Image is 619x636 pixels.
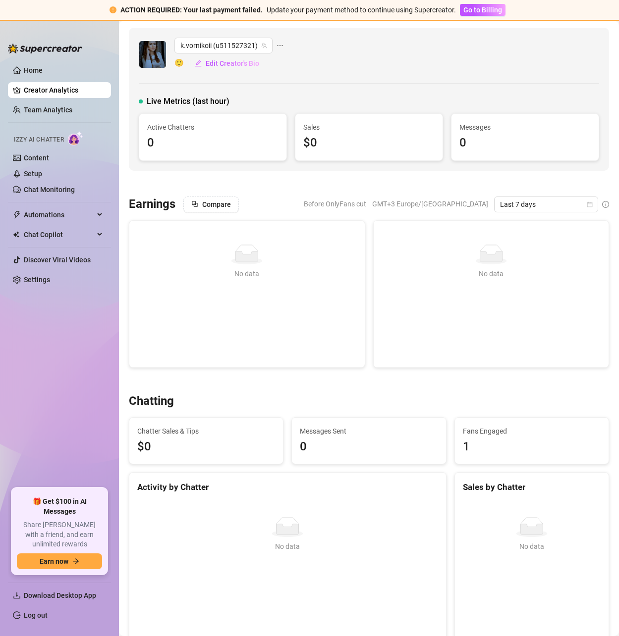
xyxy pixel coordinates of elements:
span: Sales [303,122,435,133]
span: Chat Copilot [24,227,94,243]
div: 1 [463,438,601,456]
div: No data [386,268,597,279]
span: download [13,591,21,599]
button: Edit Creator's Bio [194,55,260,71]
div: No data [467,541,597,552]
span: ellipsis [277,38,283,53]
span: 🙂 [174,57,194,69]
span: Compare [202,200,231,208]
a: Log out [24,611,48,619]
img: Chat Copilot [13,231,19,238]
span: 🎁 Get $100 in AI Messages [17,497,102,516]
div: No data [141,541,434,552]
span: Messages Sent [300,426,438,437]
h3: Earnings [129,196,175,212]
img: logo-BBDzfeDw.svg [8,44,82,53]
img: AI Chatter [68,131,83,146]
span: Active Chatters [147,122,279,133]
div: Activity by Chatter [137,481,438,494]
a: Go to Billing [460,6,506,14]
span: Edit Creator's Bio [206,59,259,67]
span: GMT+3 Europe/[GEOGRAPHIC_DATA] [372,196,488,211]
span: Messages [459,122,591,133]
span: Izzy AI Chatter [14,135,64,145]
h3: Chatting [129,393,174,409]
a: Home [24,66,43,74]
a: Setup [24,170,42,178]
span: thunderbolt [13,211,21,219]
span: k.vornikoii (u511527321) [180,38,267,53]
span: calendar [587,201,593,207]
img: k.vornikoii [139,41,166,68]
span: Share [PERSON_NAME] with a friend, and earn unlimited rewards [17,520,102,549]
div: 0 [300,438,438,456]
span: Chatter Sales & Tips [137,426,275,437]
div: No data [141,268,353,279]
span: Before OnlyFans cut [304,196,366,211]
div: 0 [147,134,279,152]
span: Download Desktop App [24,591,96,599]
span: Update your payment method to continue using Supercreator. [267,6,456,14]
span: team [261,43,267,49]
span: $0 [137,438,275,456]
span: Automations [24,207,94,223]
a: Discover Viral Videos [24,256,91,264]
a: Settings [24,276,50,284]
span: arrow-right [72,558,79,565]
a: Creator Analytics [24,82,103,98]
span: Last 7 days [500,197,592,212]
span: block [191,200,198,207]
strong: ACTION REQUIRED: Your last payment failed. [120,6,263,14]
span: Earn now [40,557,68,565]
span: Go to Billing [463,6,502,14]
span: info-circle [602,201,609,208]
span: Fans Engaged [463,426,601,437]
span: Live Metrics (last hour) [147,96,229,107]
div: Sales by Chatter [463,481,601,494]
a: Content [24,154,49,162]
span: exclamation-circle [110,6,116,13]
span: edit [195,60,202,67]
button: Compare [183,196,239,212]
a: Team Analytics [24,106,72,114]
div: $0 [303,134,435,152]
button: Earn nowarrow-right [17,553,102,569]
a: Chat Monitoring [24,186,75,194]
div: 0 [459,134,591,152]
button: Go to Billing [460,4,506,16]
